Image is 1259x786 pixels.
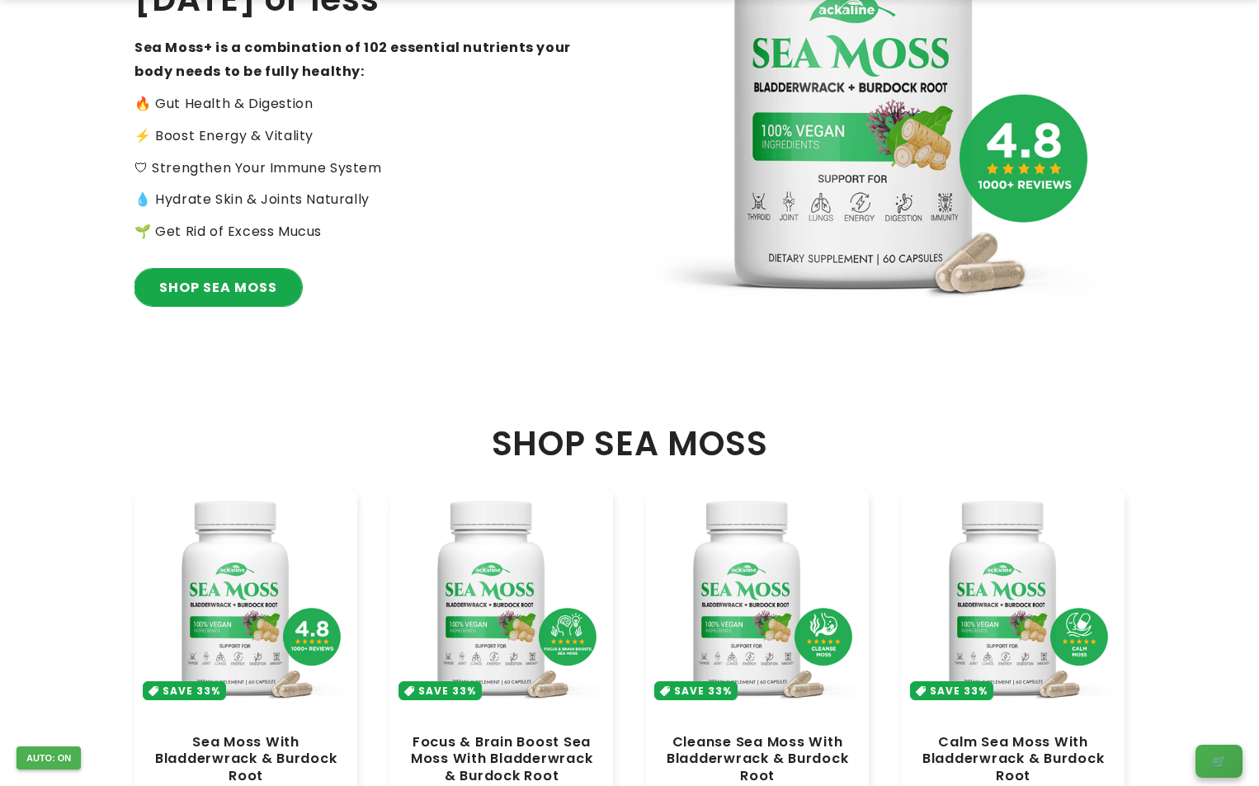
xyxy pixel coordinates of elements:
a: SHOP SEA MOSS [134,269,302,306]
p: 🛡 Strengthen Your Immune System [134,157,572,181]
h2: SHOP SEA MOSS [134,423,1125,464]
p: 🔥 Gut Health & Digestion [134,92,572,116]
p: ⚡️ Boost Energy & Vitality [134,125,572,148]
p: 🌱 Get Rid of Excess Mucus [134,220,572,244]
strong: Sea Moss+ is a combination of 102 essential nutrients your body needs to be fully healthy: [134,38,571,81]
a: Focus & Brain Boost Sea Moss With Bladderwrack & Burdock Root [407,734,596,784]
button: 🛒 [1195,745,1242,778]
a: Cleanse Sea Moss With Bladderwrack & Burdock Root [663,734,852,784]
button: AUTO: ON [17,746,81,770]
p: 💧 Hydrate Skin & Joints Naturally [134,188,572,212]
a: Sea Moss With Bladderwrack & Burdock Root [151,734,341,784]
a: Calm Sea Moss With Bladderwrack & Burdock Root [918,734,1108,784]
